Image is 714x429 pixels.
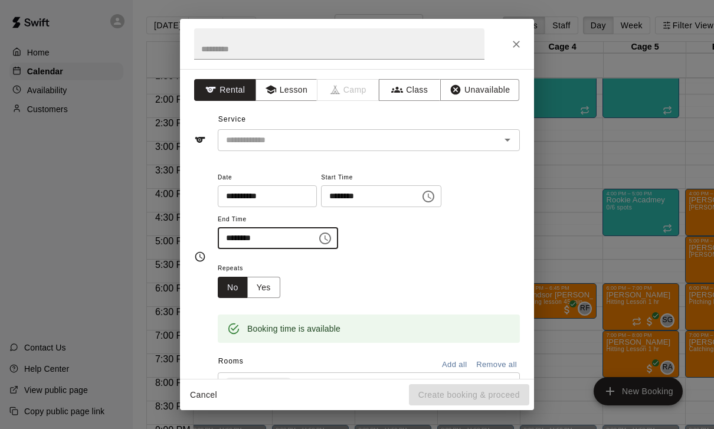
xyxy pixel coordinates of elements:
[247,318,340,339] div: Booking time is available
[218,212,338,228] span: End Time
[185,384,222,406] button: Cancel
[194,251,206,263] svg: Timing
[379,79,441,101] button: Class
[218,185,309,207] input: Choose date, selected date is Oct 14, 2025
[218,277,280,299] div: outlined button group
[499,376,516,393] button: Open
[435,356,473,374] button: Add all
[223,378,294,392] div: Pitching Cage
[218,357,244,365] span: Rooms
[499,132,516,148] button: Open
[473,356,520,374] button: Remove all
[440,79,519,101] button: Unavailable
[506,34,527,55] button: Close
[218,170,317,186] span: Date
[218,115,246,123] span: Service
[194,134,206,146] svg: Service
[256,79,317,101] button: Lesson
[194,79,256,101] button: Rental
[417,185,440,208] button: Choose time, selected time is 6:00 PM
[321,170,441,186] span: Start Time
[317,79,379,101] span: Camps can only be created in the Services page
[247,277,280,299] button: Yes
[313,227,337,250] button: Choose time, selected time is 6:30 PM
[218,277,248,299] button: No
[218,261,290,277] span: Repeats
